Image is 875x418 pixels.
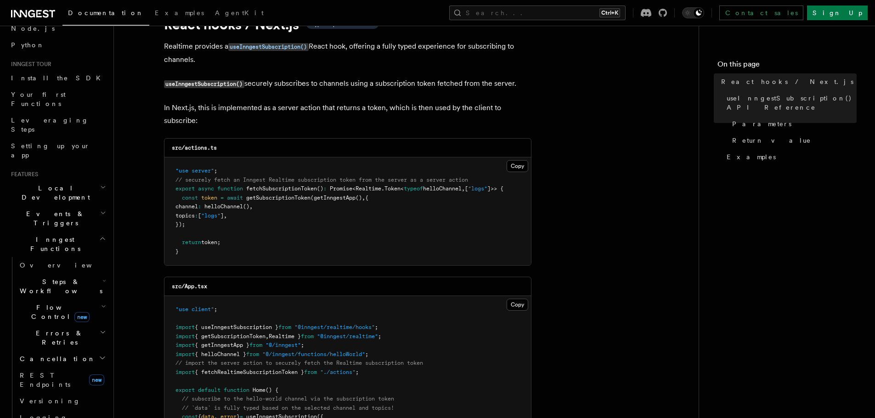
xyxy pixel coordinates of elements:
[149,3,209,25] a: Examples
[807,6,868,20] a: Sign Up
[404,185,423,192] span: typeof
[317,185,323,192] span: ()
[68,9,144,17] span: Documentation
[7,20,108,37] a: Node.js
[227,195,243,201] span: await
[228,42,309,50] a: useInngestSubscription()
[20,372,70,388] span: REST Endpoints
[175,203,198,210] span: channel
[7,171,38,178] span: Features
[269,333,301,340] span: Realtime }
[11,25,55,32] span: Node.js
[262,351,365,357] span: "@/inngest/functions/helloWorld"
[423,185,462,192] span: helloChannel
[182,396,394,402] span: // subscribe to the hello-world channel via the subscription token
[175,248,179,255] span: }
[175,221,185,228] span: });
[11,41,45,49] span: Python
[384,185,401,192] span: Token
[717,59,857,73] h4: On this page
[462,185,465,192] span: ,
[320,369,356,375] span: "./actions"
[175,360,423,366] span: // import the server action to securely fetch the Realtime subscription token
[217,185,243,192] span: function
[378,333,381,340] span: ;
[487,185,503,192] span: ]>> {
[507,299,528,311] button: Copy
[449,6,626,20] button: Search...Ctrl+K
[253,387,265,393] span: Home
[220,212,224,219] span: ]
[175,212,195,219] span: topics
[599,8,620,17] kbd: Ctrl+K
[265,342,301,348] span: "@/inngest"
[16,367,108,393] a: REST Endpointsnew
[209,3,269,25] a: AgentKit
[314,195,356,201] span: getInngestApp
[155,9,204,17] span: Examples
[246,185,317,192] span: fetchSubscriptionToken
[401,185,404,192] span: <
[220,195,224,201] span: =
[7,112,108,138] a: Leveraging Steps
[224,387,249,393] span: function
[164,101,531,127] p: In Next.js, this is implemented as a server action that returns a token, which is then used by th...
[11,142,90,159] span: Setting up your app
[246,351,259,357] span: from
[356,195,362,201] span: ()
[175,369,195,375] span: import
[198,387,220,393] span: default
[228,43,309,51] code: useInngestSubscription()
[249,342,262,348] span: from
[164,80,244,88] code: useInngestSubscription()
[201,195,217,201] span: token
[175,177,468,183] span: // securely fetch an Inngest Realtime subscription token from the server as a server action
[182,239,201,245] span: return
[682,7,704,18] button: Toggle dark mode
[7,138,108,163] a: Setting up your app
[362,195,365,201] span: ,
[294,324,375,330] span: "@inngest/realtime/hooks"
[175,167,214,174] span: "use server"
[301,342,304,348] span: ;
[728,116,857,132] a: Parameters
[11,74,106,82] span: Install the SDK
[16,299,108,325] button: Flow Controlnew
[7,235,99,253] span: Inngest Functions
[175,342,195,348] span: import
[172,283,207,290] code: src/App.tsx
[507,160,528,172] button: Copy
[195,212,198,219] span: :
[182,195,198,201] span: const
[304,369,317,375] span: from
[214,306,217,312] span: ;
[365,351,368,357] span: ;
[727,94,857,112] span: useInngestSubscription() API Reference
[62,3,149,26] a: Documentation
[246,195,310,201] span: getSubscriptionToken
[323,185,327,192] span: :
[16,303,101,321] span: Flow Control
[465,185,468,192] span: [
[727,152,776,162] span: Examples
[198,185,214,192] span: async
[719,6,803,20] a: Contact sales
[732,119,791,128] span: Parameters
[7,209,100,228] span: Events & Triggers
[164,40,531,66] p: Realtime provides a React hook, offering a fully typed experience for subscribing to channels.
[224,212,227,219] span: ,
[468,185,487,192] span: "logs"
[7,86,108,112] a: Your first Functions
[195,324,278,330] span: { useInngestSubscription }
[16,351,108,367] button: Cancellation
[16,273,108,299] button: Steps & Workflows
[16,329,100,347] span: Errors & Retries
[214,167,217,174] span: ;
[732,136,811,145] span: Return value
[182,405,394,411] span: // `data` is fully typed based on the selected channel and topics!
[265,333,269,340] span: ,
[249,203,253,210] span: ,
[16,257,108,273] a: Overview
[16,277,102,295] span: Steps & Workflows
[74,312,90,322] span: new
